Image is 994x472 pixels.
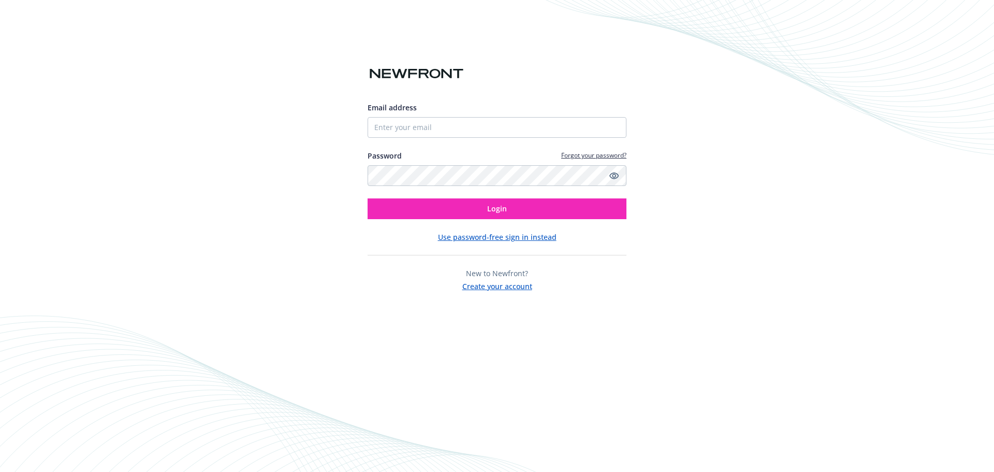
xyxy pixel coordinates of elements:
[368,65,465,83] img: Newfront logo
[466,268,528,278] span: New to Newfront?
[487,204,507,213] span: Login
[368,198,626,219] button: Login
[561,151,626,160] a: Forgot your password?
[368,165,626,186] input: Enter your password
[462,279,532,292] button: Create your account
[368,117,626,138] input: Enter your email
[368,103,417,112] span: Email address
[608,169,620,182] a: Show password
[368,150,402,161] label: Password
[438,232,557,242] button: Use password-free sign in instead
